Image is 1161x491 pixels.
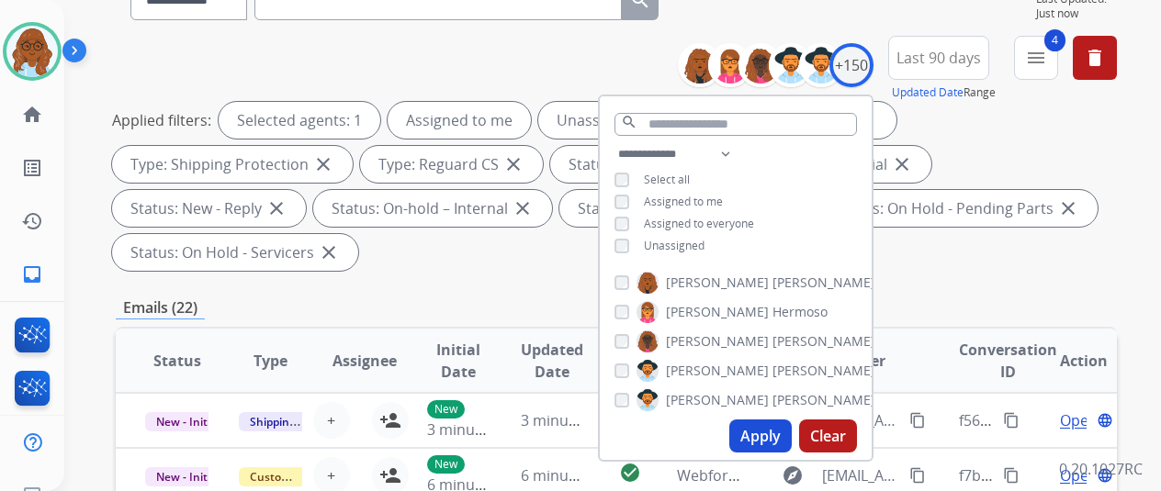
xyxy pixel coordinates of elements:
span: Initial Date [427,339,490,383]
span: New - Initial [145,412,231,431]
p: Emails (22) [116,296,205,319]
mat-icon: search [621,114,637,130]
div: Status: On-hold – Internal [313,190,552,227]
span: [PERSON_NAME] [772,332,875,351]
span: [PERSON_NAME] [666,362,769,380]
span: Status [153,350,201,372]
div: Status: Open - All [550,146,730,183]
button: + [313,402,350,439]
span: Type [254,350,287,372]
div: Status: On Hold - Servicers [112,234,358,271]
div: Type: Reguard CS [360,146,543,183]
span: Conversation ID [959,339,1057,383]
span: [PERSON_NAME] [666,303,769,321]
span: Assignee [333,350,397,372]
span: [PERSON_NAME] [772,391,875,409]
mat-icon: home [21,104,43,126]
span: Assigned to everyone [644,216,754,231]
th: Action [1023,329,1117,393]
span: 3 minutes ago [521,410,619,430]
mat-icon: close [312,153,334,175]
div: Status: On-hold - Customer [559,190,810,227]
span: 4 [1044,29,1065,51]
mat-icon: content_copy [909,467,926,484]
mat-icon: close [891,153,913,175]
div: Status: On Hold - Pending Parts [817,190,1098,227]
button: Apply [729,419,792,452]
img: avatar [6,26,58,77]
mat-icon: close [318,241,340,263]
span: Open [1060,409,1098,431]
span: [EMAIL_ADDRESS][DOMAIN_NAME] [822,464,898,486]
p: Applied filters: [112,109,211,131]
mat-icon: history [21,210,43,232]
mat-icon: person_add [379,464,401,486]
mat-icon: person_add [379,409,401,431]
mat-icon: menu [1025,47,1047,69]
button: Clear [799,419,857,452]
div: Status: New - Reply [112,190,306,227]
span: Just now [1036,6,1117,21]
span: Last 90 days [896,54,981,61]
mat-icon: content_copy [1003,412,1020,429]
span: Updated Date [521,339,583,383]
button: 4 [1014,36,1058,80]
mat-icon: close [512,197,534,219]
mat-icon: inbox [21,263,43,285]
p: New [427,400,465,418]
span: Hermoso [772,303,828,321]
mat-icon: explore [782,464,804,486]
mat-icon: close [502,153,524,175]
mat-icon: language [1097,412,1113,429]
button: Updated Date [892,85,964,100]
div: Assigned to me [388,102,531,139]
span: Range [892,84,996,100]
span: [PERSON_NAME] [772,273,875,292]
span: [PERSON_NAME] [666,332,769,351]
span: Unassigned [644,238,704,253]
mat-icon: check_circle [619,462,641,484]
mat-icon: content_copy [909,412,926,429]
button: Last 90 days [888,36,989,80]
span: + [327,464,335,486]
span: Select all [644,172,690,187]
span: 3 minutes ago [427,419,525,440]
span: + [327,409,335,431]
p: New [427,455,465,474]
div: +150 [829,43,874,87]
mat-icon: content_copy [1003,467,1020,484]
span: 6 minutes ago [521,465,619,485]
span: [PERSON_NAME] [666,391,769,409]
p: 0.20.1027RC [1059,458,1143,480]
span: [PERSON_NAME] [772,362,875,380]
div: Selected agents: 1 [219,102,380,139]
span: Assigned to me [644,194,723,209]
mat-icon: list_alt [21,157,43,179]
mat-icon: delete [1084,47,1106,69]
mat-icon: close [1057,197,1079,219]
span: New - Initial [145,467,231,486]
div: Unassigned [538,102,657,139]
span: Webform from [EMAIL_ADDRESS][DOMAIN_NAME] on [DATE] [677,465,1093,485]
span: Customer Support [239,467,358,486]
span: [PERSON_NAME] [666,273,769,292]
div: Type: Shipping Protection [112,146,353,183]
mat-icon: close [265,197,287,219]
span: Shipping Protection [239,412,365,431]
